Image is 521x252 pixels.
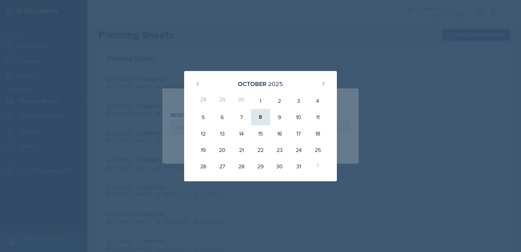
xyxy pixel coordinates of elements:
div: 30 [232,93,251,109]
div: 5 [194,109,213,125]
div: 22 [251,142,270,158]
div: 14 [232,125,251,142]
div: 8 [251,109,270,125]
div: 29 [213,93,232,109]
div: 2025 [268,79,283,88]
div: 13 [213,125,232,142]
div: 27 [213,158,232,174]
div: 12 [194,125,213,142]
div: 26 [194,158,213,174]
div: 28 [194,93,213,109]
div: October [238,79,266,88]
div: 3 [289,93,308,109]
div: 19 [194,142,213,158]
div: 29 [251,158,270,174]
div: 15 [251,125,270,142]
div: 23 [270,142,289,158]
div: 11 [308,109,327,125]
div: 10 [289,109,308,125]
div: 6 [213,109,232,125]
div: 31 [289,158,308,174]
div: 1 [251,93,270,109]
div: 18 [308,125,327,142]
div: 30 [270,158,289,174]
div: 7 [232,109,251,125]
div: 24 [289,142,308,158]
div: 4 [308,93,327,109]
div: 1 [308,158,327,174]
div: 25 [308,142,327,158]
div: 20 [213,142,232,158]
div: 9 [270,109,289,125]
div: 17 [289,125,308,142]
div: 16 [270,125,289,142]
div: 2 [270,93,289,109]
div: 21 [232,142,251,158]
div: 28 [232,158,251,174]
